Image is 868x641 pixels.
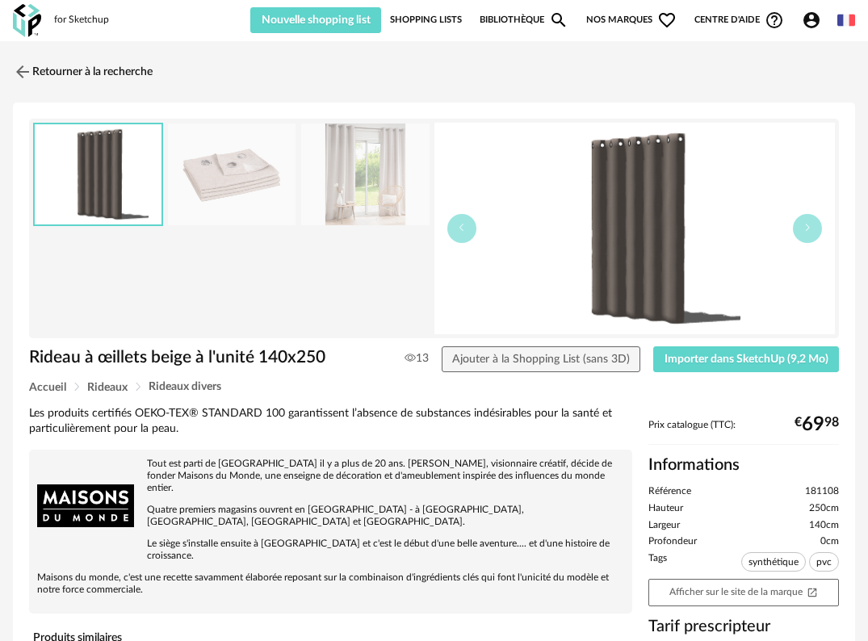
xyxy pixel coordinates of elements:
[648,502,683,515] span: Hauteur
[765,10,784,30] span: Help Circle Outline icon
[390,7,462,33] a: Shopping Lists
[29,381,839,393] div: Breadcrumb
[37,538,624,562] p: Le siège s'installe ensuite à [GEOGRAPHIC_DATA] et c'est le début d'une belle aventure.... et d'u...
[29,346,357,368] h1: Rideau à œillets beige à l'unité 140x250
[54,14,109,27] div: for Sketchup
[405,351,429,366] span: 13
[653,346,839,372] button: Importer dans SketchUp (9,2 Mo)
[434,123,836,334] img: thumbnail.png
[549,10,568,30] span: Magnify icon
[802,10,828,30] span: Account Circle icon
[648,455,839,476] h2: Informations
[820,535,839,548] span: 0cm
[13,54,153,90] a: Retourner à la recherche
[648,519,680,532] span: Largeur
[480,7,568,33] a: BibliothèqueMagnify icon
[586,7,677,33] span: Nos marques
[809,502,839,515] span: 250cm
[87,382,128,393] span: Rideaux
[648,579,839,606] a: Afficher sur le site de la marqueOpen In New icon
[802,10,821,30] span: Account Circle icon
[665,354,828,365] span: Importer dans SketchUp (9,2 Mo)
[442,346,641,372] button: Ajouter à la Shopping List (sans 3D)
[795,419,839,430] div: € 98
[37,458,134,555] img: brand logo
[29,382,66,393] span: Accueil
[657,10,677,30] span: Heart Outline icon
[694,10,784,30] span: Centre d'aideHelp Circle Outline icon
[837,11,855,29] img: fr
[648,419,839,446] div: Prix catalogue (TTC):
[149,381,221,392] span: Rideaux divers
[168,124,296,226] img: rideau-a-oeillets-beige-a-l-unite-140x250-1000-7-11-181108_1.jpg
[37,572,624,596] p: Maisons du monde, c'est une recette savamment élaborée reposant sur la combinaison d'ingrédients ...
[37,458,624,494] p: Tout est parti de [GEOGRAPHIC_DATA] il y a plus de 20 ans. [PERSON_NAME], visionnaire créatif, dé...
[37,504,624,528] p: Quatre premiers magasins ouvrent en [GEOGRAPHIC_DATA] - à [GEOGRAPHIC_DATA], [GEOGRAPHIC_DATA], [...
[13,62,32,82] img: svg+xml;base64,PHN2ZyB3aWR0aD0iMjQiIGhlaWdodD0iMjQiIHZpZXdCb3g9IjAgMCAyNCAyNCIgZmlsbD0ibm9uZSIgeG...
[648,485,691,498] span: Référence
[262,15,371,26] span: Nouvelle shopping list
[648,535,697,548] span: Profondeur
[301,124,430,226] img: rideau-a-oeillets-beige-a-l-unite-140x250-1000-7-11-181108_2.jpg
[13,4,41,37] img: OXP
[802,419,824,430] span: 69
[452,354,630,365] span: Ajouter à la Shopping List (sans 3D)
[250,7,381,33] button: Nouvelle shopping list
[805,485,839,498] span: 181108
[29,406,632,437] div: Les produits certifiés OEKO-TEX® STANDARD 100 garantissent l’absence de substances indésirables p...
[648,616,839,637] h3: Tarif prescripteur
[741,552,806,572] span: synthétique
[35,124,161,225] img: thumbnail.png
[807,586,818,597] span: Open In New icon
[809,552,839,572] span: pvc
[648,552,667,575] span: Tags
[809,519,839,532] span: 140cm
